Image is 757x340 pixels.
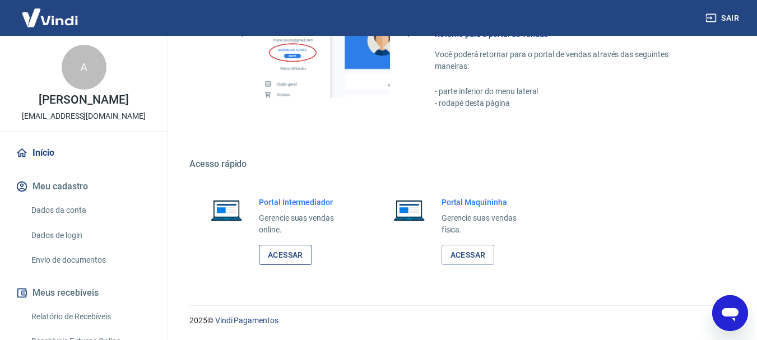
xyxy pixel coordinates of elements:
[259,197,352,208] h6: Portal Intermediador
[13,141,154,165] a: Início
[27,224,154,247] a: Dados de login
[27,249,154,272] a: Envio de documentos
[22,110,146,122] p: [EMAIL_ADDRESS][DOMAIN_NAME]
[13,174,154,199] button: Meu cadastro
[259,212,352,236] p: Gerencie suas vendas online.
[189,159,730,170] h5: Acesso rápido
[259,245,312,266] a: Acessar
[386,197,433,223] img: Imagem de um notebook aberto
[442,212,535,236] p: Gerencie suas vendas física.
[435,97,703,109] p: - rodapé desta página
[203,197,250,223] img: Imagem de um notebook aberto
[442,197,535,208] h6: Portal Maquininha
[435,49,703,72] p: Você poderá retornar para o portal de vendas através das seguintes maneiras:
[13,1,86,35] img: Vindi
[62,45,106,90] div: A
[215,316,278,325] a: Vindi Pagamentos
[435,86,703,97] p: - parte inferior do menu lateral
[712,295,748,331] iframe: Botão para abrir a janela de mensagens
[39,94,128,106] p: [PERSON_NAME]
[442,245,495,266] a: Acessar
[703,8,744,29] button: Sair
[27,305,154,328] a: Relatório de Recebíveis
[189,315,730,327] p: 2025 ©
[13,281,154,305] button: Meus recebíveis
[27,199,154,222] a: Dados da conta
